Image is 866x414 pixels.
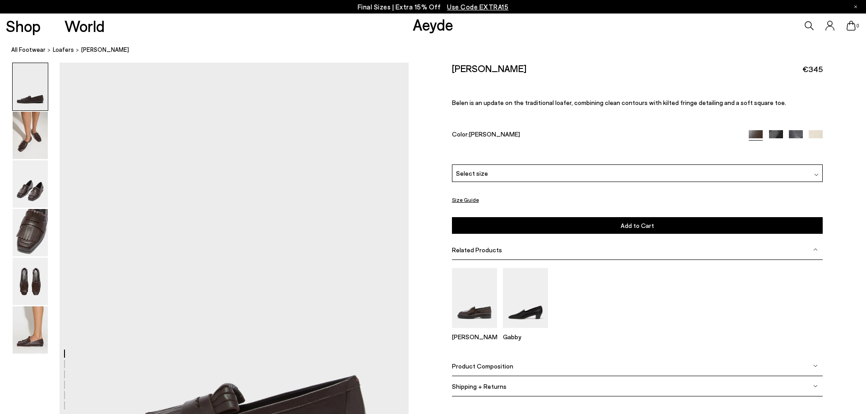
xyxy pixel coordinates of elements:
a: 0 [847,21,856,31]
img: Belen Tassel Loafers - Image 5 [13,258,48,305]
h2: [PERSON_NAME] [452,63,526,74]
a: All Footwear [11,45,46,55]
a: Loafers [53,45,74,55]
img: Belen Tassel Loafers - Image 2 [13,112,48,159]
a: Leon Loafers [PERSON_NAME] [452,322,497,341]
span: Product Composition [452,362,513,370]
img: Belen Tassel Loafers - Image 4 [13,209,48,256]
span: Shipping + Returns [452,382,507,390]
span: Loafers [53,46,74,53]
img: Belen Tassel Loafers - Image 3 [13,160,48,208]
p: Final Sizes | Extra 15% Off [358,1,509,13]
span: 0 [856,23,860,28]
img: Belen Tassel Loafers - Image 6 [13,306,48,354]
span: €345 [802,64,823,75]
img: svg%3E [813,364,818,368]
img: svg%3E [813,247,818,252]
span: Related Products [452,246,502,254]
img: Gabby Almond-Toe Loafers [503,268,548,328]
a: Gabby Almond-Toe Loafers Gabby [503,322,548,341]
span: Navigate to /collections/ss25-final-sizes [447,3,508,11]
span: [PERSON_NAME] [81,45,129,55]
img: svg%3E [814,173,819,177]
span: [PERSON_NAME] [469,130,520,138]
img: svg%3E [813,384,818,388]
a: Aeyde [413,15,453,34]
img: Leon Loafers [452,268,497,328]
span: Add to Cart [621,222,654,229]
nav: breadcrumb [11,38,866,63]
a: Shop [6,18,41,34]
button: Size Guide [452,194,479,205]
p: Belen is an update on the traditional loafer, combining clean contours with kilted fringe detaili... [452,99,823,106]
div: Color: [452,130,737,141]
p: Gabby [503,333,548,341]
span: Select size [456,168,488,178]
a: World [64,18,105,34]
p: [PERSON_NAME] [452,333,497,341]
button: Add to Cart [452,217,823,234]
img: Belen Tassel Loafers - Image 1 [13,63,48,110]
